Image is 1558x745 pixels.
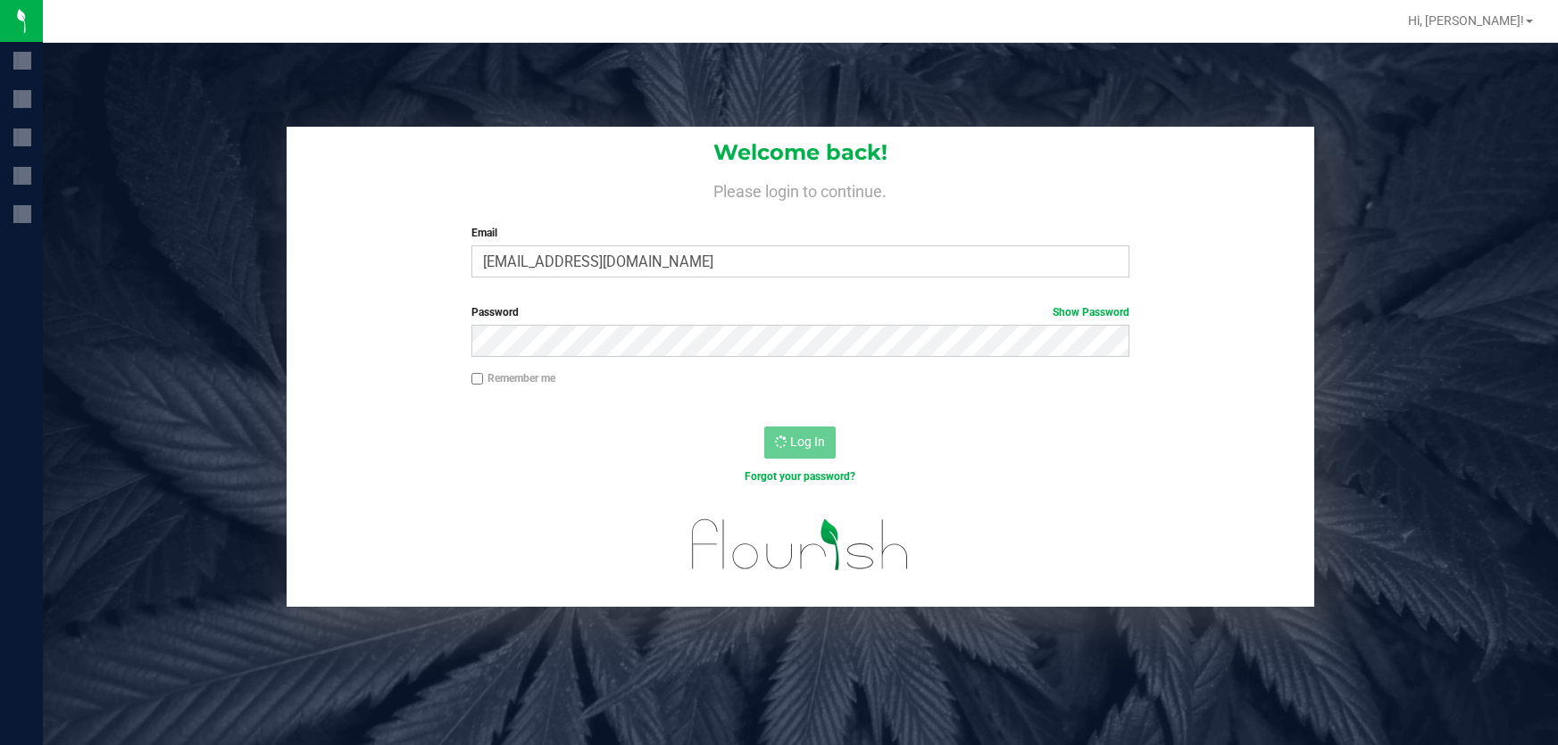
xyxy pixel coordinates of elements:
h4: Please login to continue. [287,178,1314,200]
span: Password [471,306,519,319]
h1: Welcome back! [287,141,1314,164]
label: Remember me [471,370,555,386]
span: Hi, [PERSON_NAME]! [1408,13,1524,28]
button: Log In [764,426,836,459]
a: Forgot your password? [745,470,855,483]
input: Remember me [471,373,484,385]
label: Email [471,225,1130,241]
span: Log In [790,435,825,449]
a: Show Password [1053,306,1129,319]
img: flourish_logo.svg [672,503,929,586]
